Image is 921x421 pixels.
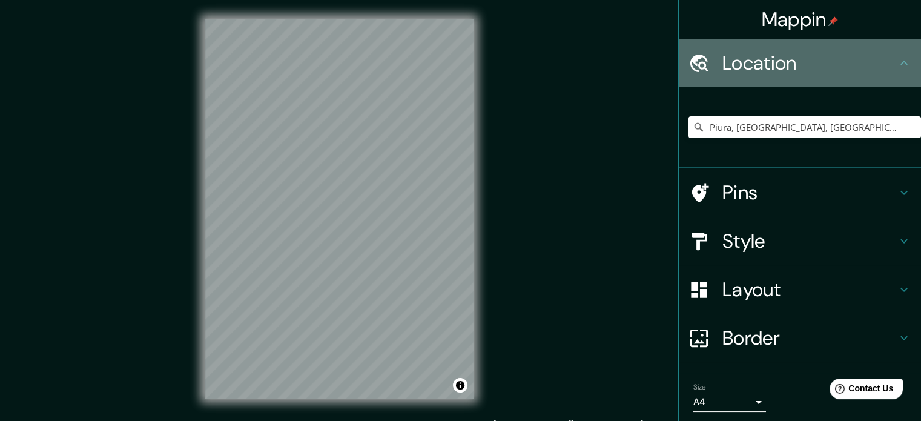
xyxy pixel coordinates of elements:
[722,181,897,205] h4: Pins
[693,382,706,393] label: Size
[722,326,897,350] h4: Border
[679,168,921,217] div: Pins
[453,378,467,393] button: Toggle attribution
[722,229,897,253] h4: Style
[679,314,921,362] div: Border
[722,51,897,75] h4: Location
[813,374,908,408] iframe: Help widget launcher
[828,16,838,26] img: pin-icon.png
[679,39,921,87] div: Location
[205,19,474,399] canvas: Map
[722,277,897,302] h4: Layout
[679,265,921,314] div: Layout
[679,217,921,265] div: Style
[693,393,766,412] div: A4
[762,7,839,31] h4: Mappin
[688,116,921,138] input: Pick your city or area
